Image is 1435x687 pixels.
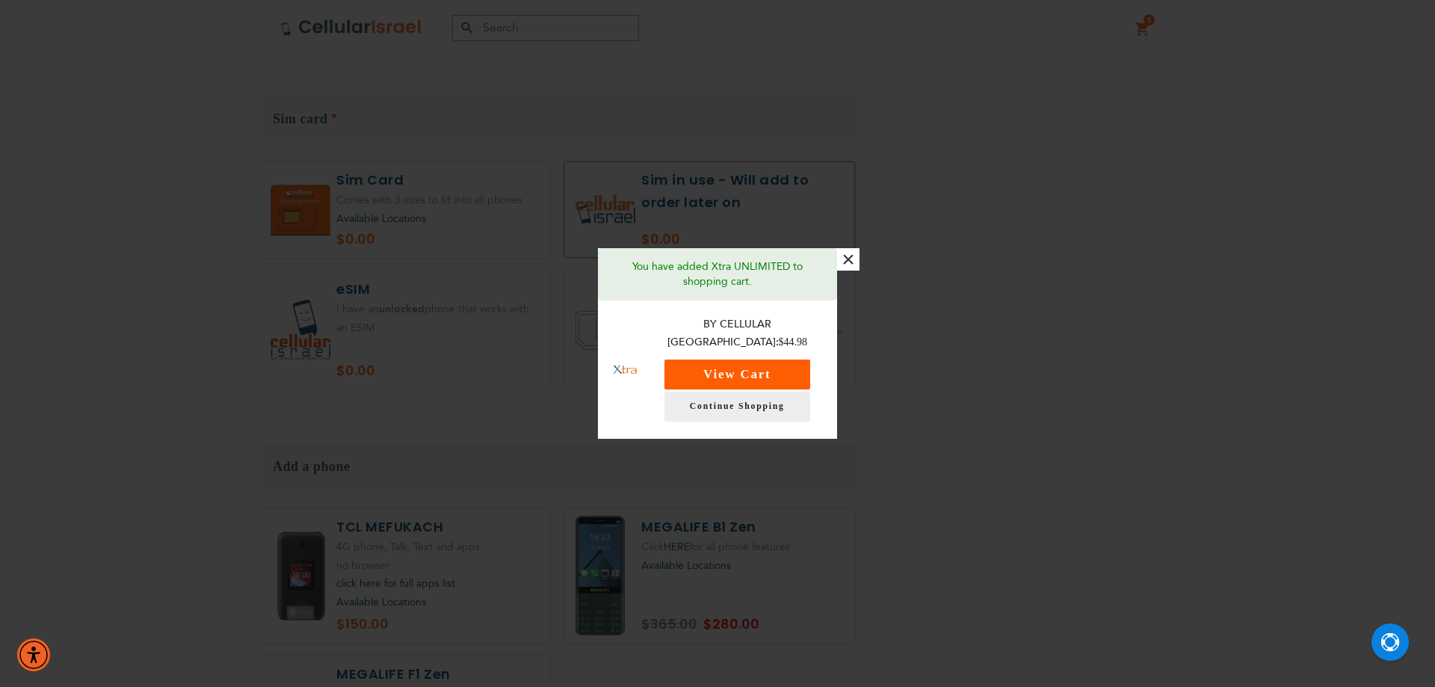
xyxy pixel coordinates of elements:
[837,248,860,271] button: ×
[652,315,823,352] p: By Cellular [GEOGRAPHIC_DATA]:
[609,259,826,289] p: You have added Xtra UNLIMITED to shopping cart.
[17,638,50,671] div: Accessibility Menu
[664,360,810,389] button: View Cart
[779,336,808,348] span: $44.98
[664,392,810,422] a: Continue Shopping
